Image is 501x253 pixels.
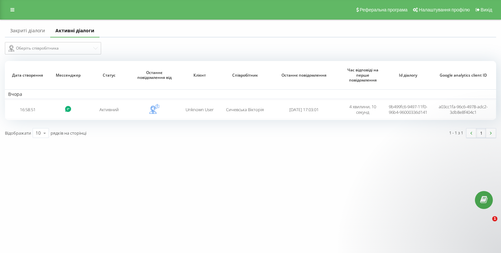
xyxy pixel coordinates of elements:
span: [DATE] 17:03:01 [289,107,319,112]
span: Співробітник [228,73,263,78]
span: 9b499fc6-9497-11f0-96b4-96000336d141 [389,104,427,115]
div: 1 - 1 з 1 [449,129,463,136]
span: Дата створення [10,73,45,78]
a: Активні діалоги [50,24,99,37]
span: Google analytics client ID [437,73,490,78]
td: Вчора [5,89,496,99]
span: Останнє повідомлення від [137,70,172,80]
div: Оберіть співробітника [8,44,92,52]
span: a03cc1fa-96c6-4978-adc2-3db8e8f404c1 [439,104,488,115]
span: Unknown User [186,107,214,112]
a: 1 [476,128,486,138]
td: Активний [86,100,132,119]
span: Id діалогу [391,73,426,78]
iframe: Intercom live chat [479,216,494,232]
span: рядків на сторінці [51,130,86,136]
span: 1 [492,216,497,221]
div: 10 [36,130,41,136]
span: Останнє повідомлення [274,73,334,78]
span: Реферальна програма [360,7,408,12]
span: Статус [92,73,127,78]
span: Мессенджер [55,73,82,78]
span: Відображати [5,130,31,136]
span: Сичевська Вікторія [226,107,264,112]
a: Закриті діалоги [5,24,50,37]
td: 16:58:51 [5,100,50,119]
td: 4 хвилини, 10 секунд [340,100,386,119]
span: Налаштування профілю [419,7,470,12]
span: Вихід [481,7,492,12]
span: Клієнт [182,73,217,78]
span: Час відповіді на перше повідомлення [345,67,380,83]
